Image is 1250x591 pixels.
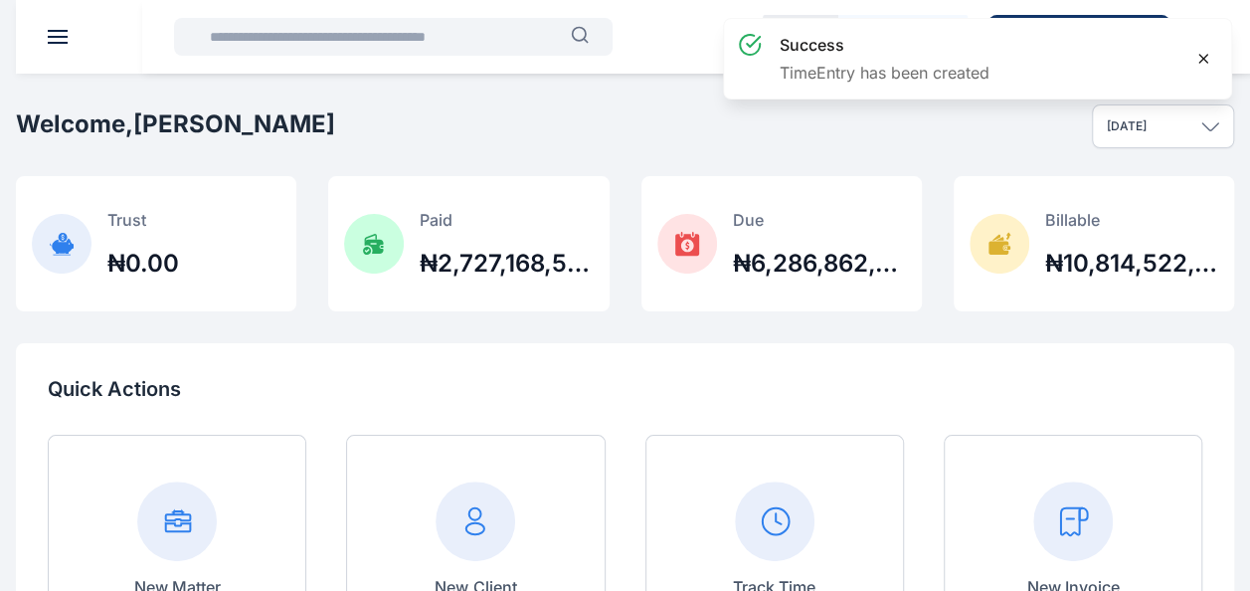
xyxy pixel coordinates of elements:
h3: success [780,33,989,57]
p: [DATE] [1107,118,1147,134]
h2: ₦2,727,168,572.39 [420,248,593,280]
p: Trust [107,208,179,232]
p: Quick Actions [48,375,1202,403]
h2: ₦0.00 [107,248,179,280]
p: TimeEntry has been created [780,61,989,85]
h2: ₦6,286,862,611.12 [733,248,906,280]
p: Due [733,208,906,232]
p: Paid [420,208,593,232]
h2: ₦10,814,522,085.23 [1045,248,1218,280]
p: Billable [1045,208,1218,232]
h2: Welcome, [PERSON_NAME] [16,108,335,140]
